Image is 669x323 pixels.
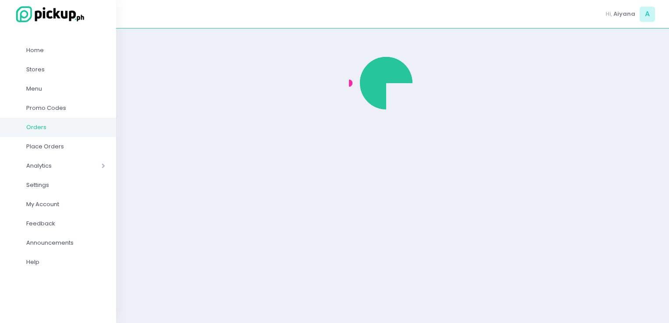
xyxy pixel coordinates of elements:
[26,237,105,249] span: Announcements
[613,10,635,18] span: Aiyana
[26,122,105,133] span: Orders
[26,256,105,268] span: Help
[26,141,105,152] span: Place Orders
[26,64,105,75] span: Stores
[640,7,655,22] span: A
[26,45,105,56] span: Home
[26,218,105,229] span: Feedback
[606,10,612,18] span: Hi,
[26,102,105,114] span: Promo Codes
[26,179,105,191] span: Settings
[26,199,105,210] span: My Account
[26,83,105,95] span: Menu
[26,160,77,172] span: Analytics
[11,5,85,24] img: logo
